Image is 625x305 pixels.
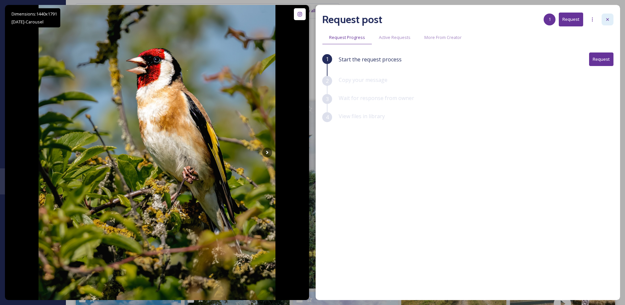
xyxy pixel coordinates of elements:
h2: Request post [322,12,382,27]
span: Copy your message [339,76,387,84]
span: Wait for response from owner [339,94,414,102]
span: Active Requests [379,34,411,41]
span: 3 [326,95,329,103]
span: [DATE] - Carousel [12,19,43,25]
span: 1 [326,55,329,63]
span: 4 [326,113,329,121]
img: In light of it being national photography day thought we should share some of the brilliant photo... [39,5,275,300]
span: View files in library [339,113,385,120]
span: Start the request process [339,55,402,63]
span: 2 [326,77,329,85]
span: Request Progress [329,34,365,41]
span: More From Creator [424,34,462,41]
span: Dimensions: 1440 x 1791 [12,11,57,17]
span: 1 [549,16,551,22]
button: Request [559,13,583,26]
button: Request [589,52,613,66]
